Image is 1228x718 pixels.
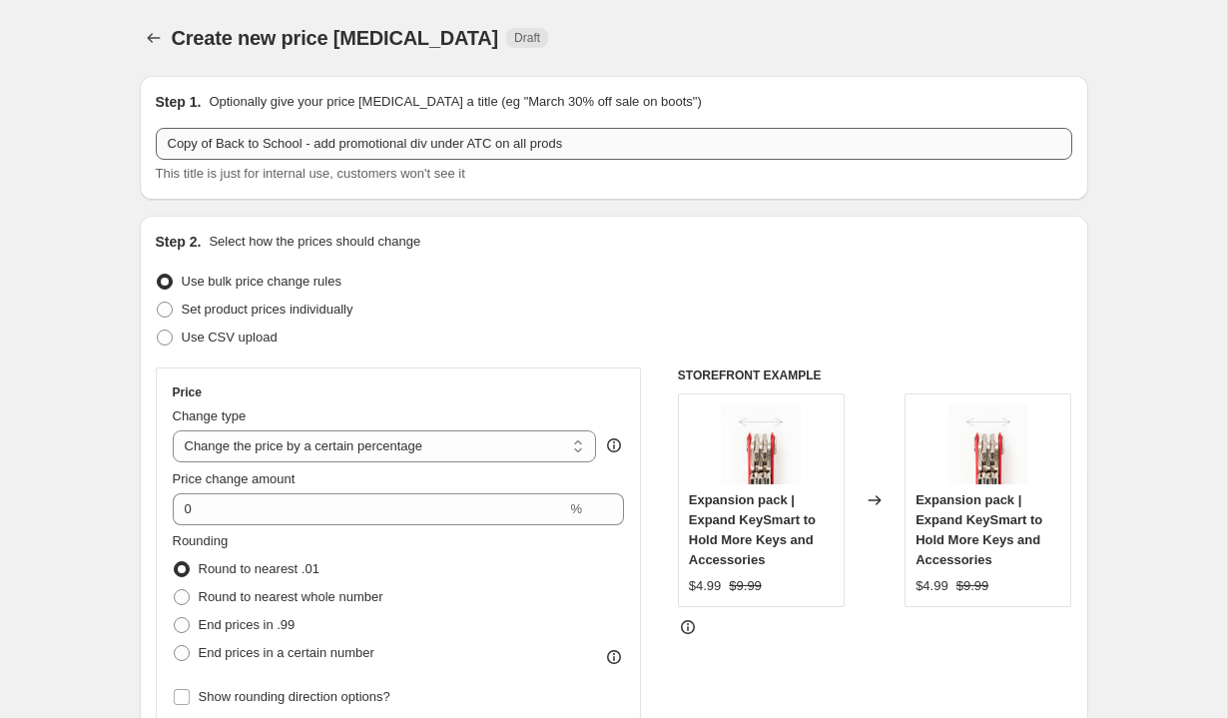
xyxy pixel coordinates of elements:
span: Price change amount [173,471,296,486]
h6: STOREFRONT EXAMPLE [678,367,1072,383]
button: Price change jobs [140,24,168,52]
span: Draft [514,30,540,46]
span: $9.99 [956,578,989,593]
h2: Step 2. [156,232,202,252]
span: $4.99 [689,578,722,593]
span: Use CSV upload [182,330,278,345]
span: % [570,501,582,516]
span: This title is just for internal use, customers won't see it [156,166,465,181]
p: Optionally give your price [MEDICAL_DATA] a title (eg "March 30% off sale on boots") [209,92,701,112]
h2: Step 1. [156,92,202,112]
h3: Price [173,384,202,400]
span: Show rounding direction options? [199,689,390,704]
span: End prices in a certain number [199,645,374,660]
span: Set product prices individually [182,302,353,317]
p: Select how the prices should change [209,232,420,252]
span: $4.99 [916,578,948,593]
span: Create new price [MEDICAL_DATA] [172,27,499,49]
span: Change type [173,408,247,423]
input: -15 [173,493,567,525]
span: Round to nearest whole number [199,589,383,604]
span: Expansion pack | Expand KeySmart to Hold More Keys and Accessories [916,492,1042,567]
span: Rounding [173,533,229,548]
img: key-organizer-expansion-pack-1_80x.jpg [721,404,801,484]
div: help [604,435,624,455]
span: Use bulk price change rules [182,274,341,289]
span: $9.99 [729,578,762,593]
img: key-organizer-expansion-pack-1_80x.jpg [948,404,1028,484]
span: Round to nearest .01 [199,561,319,576]
span: Expansion pack | Expand KeySmart to Hold More Keys and Accessories [689,492,816,567]
span: End prices in .99 [199,617,296,632]
input: 30% off holiday sale [156,128,1072,160]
